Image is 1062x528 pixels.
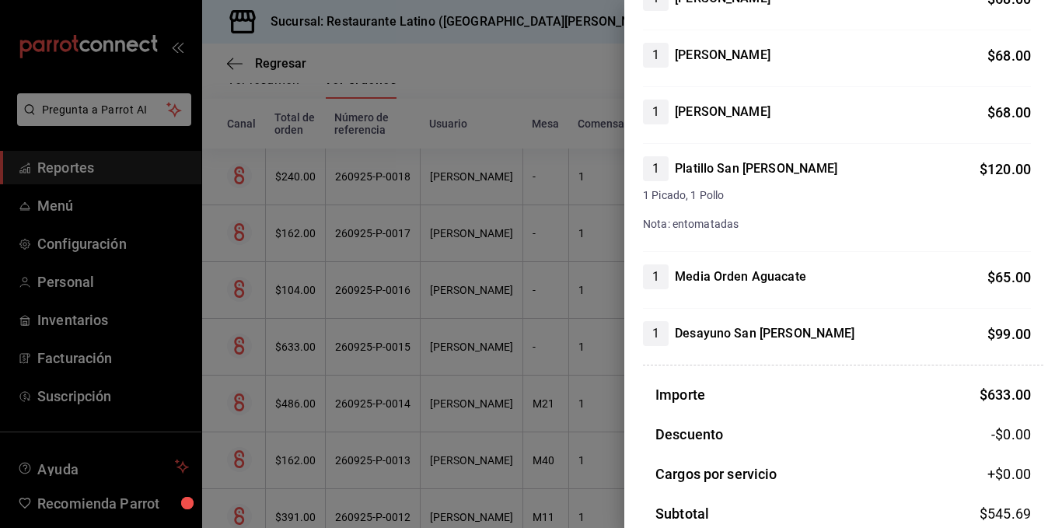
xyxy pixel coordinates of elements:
span: $ 633.00 [980,386,1031,403]
span: 1 [643,103,669,121]
span: $ 545.69 [980,505,1031,522]
span: 1 [643,324,669,343]
h3: Importe [655,384,705,405]
span: 1 [643,46,669,65]
span: $ 99.00 [987,326,1031,342]
span: -$0.00 [991,424,1031,445]
span: 1 [643,267,669,286]
span: +$ 0.00 [987,463,1031,484]
h4: [PERSON_NAME] [675,46,770,65]
span: $ 68.00 [987,47,1031,64]
h3: Descuento [655,424,723,445]
span: $ 120.00 [980,161,1031,177]
h3: Cargos por servicio [655,463,777,484]
span: 1 Picado, 1 Pollo [643,187,1031,204]
h3: Subtotal [655,503,709,524]
h4: Desayuno San [PERSON_NAME] [675,324,854,343]
h4: Media Orden Aguacate [675,267,806,286]
span: 1 [643,159,669,178]
span: $ 68.00 [987,104,1031,121]
h4: Platillo San [PERSON_NAME] [675,159,837,178]
span: $ 65.00 [987,269,1031,285]
h4: [PERSON_NAME] [675,103,770,121]
span: Nota: entomatadas [643,218,739,230]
